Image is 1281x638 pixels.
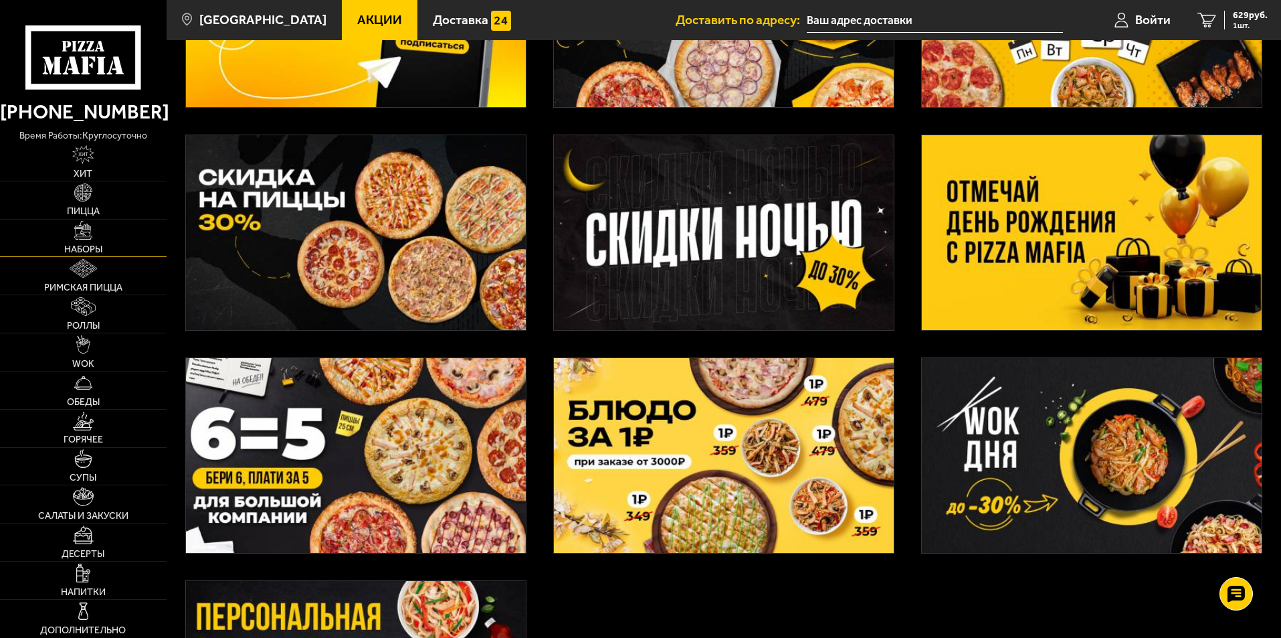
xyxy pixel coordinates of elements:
span: Дополнительно [40,626,126,635]
span: Войти [1135,13,1171,26]
span: Напитки [61,588,106,597]
span: Акции [357,13,402,26]
span: Десерты [62,550,104,559]
span: Доставить по адресу: [676,13,807,26]
span: Супы [70,473,96,483]
span: Салаты и закуски [38,511,128,521]
img: 15daf4d41897b9f0e9f617042186c801.svg [491,11,511,31]
span: Доставка [433,13,488,26]
span: Наборы [64,245,102,254]
span: [GEOGRAPHIC_DATA] [199,13,326,26]
span: Пицца [67,207,100,216]
span: Роллы [67,321,100,331]
input: Ваш адрес доставки [807,8,1063,33]
span: Горячее [64,435,103,445]
span: Римская пицца [44,283,122,293]
span: Хит [74,169,92,179]
span: WOK [72,360,94,369]
span: Обеды [67,398,100,407]
span: 629 руб. [1233,11,1268,20]
span: 1 шт. [1233,21,1268,29]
